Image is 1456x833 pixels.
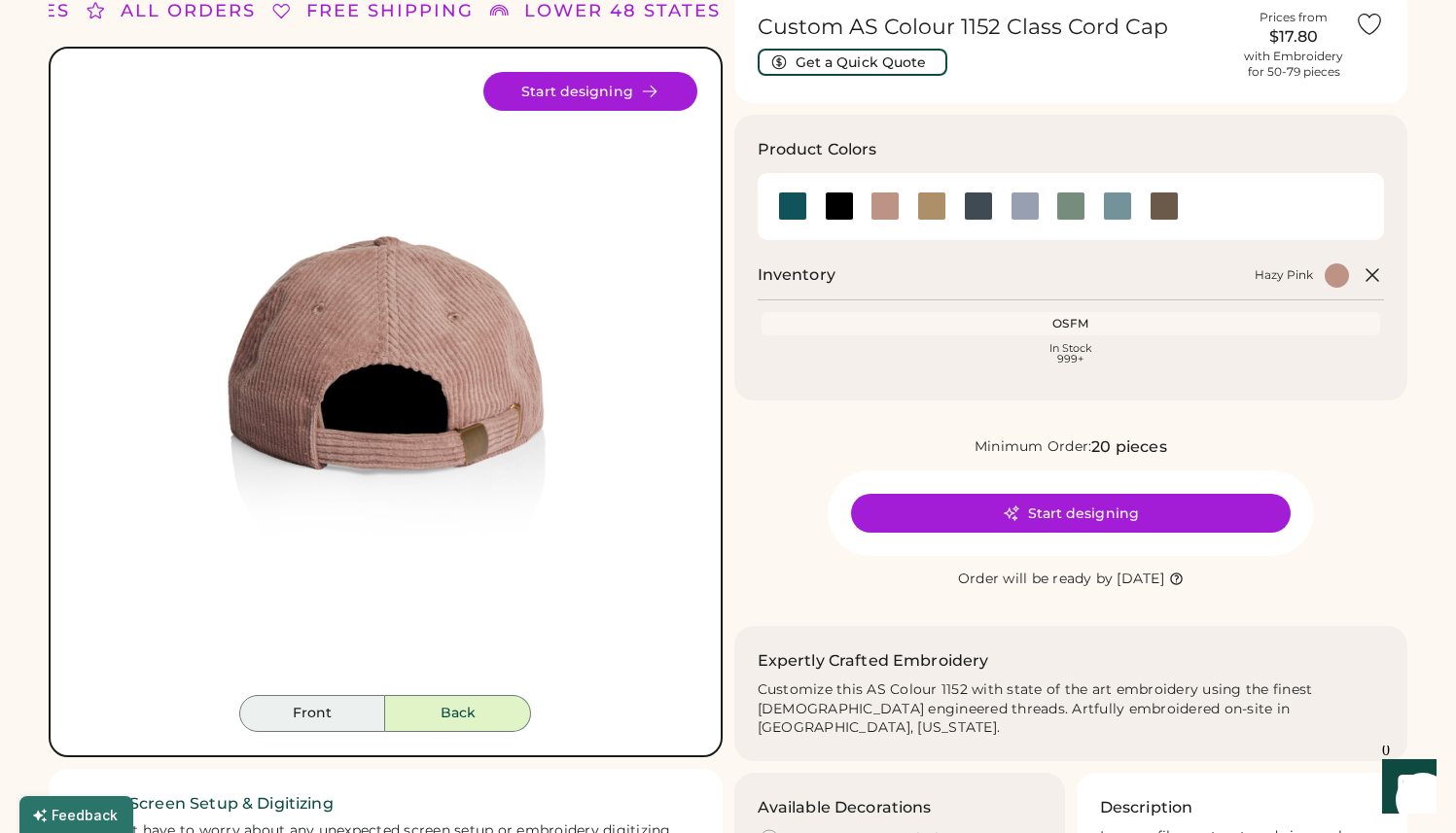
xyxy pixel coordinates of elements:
[958,570,1114,589] div: Order will be ready by
[851,494,1291,533] button: Start designing
[758,14,1233,41] h1: Custom AS Colour 1152 Class Cord Cap
[758,649,989,673] h2: Expertly Crafted Embroidery
[1260,10,1328,25] div: Prices from
[758,263,835,287] h2: Inventory
[74,72,697,695] div: 1152 Style Image
[1255,267,1313,283] div: Hazy Pink
[758,138,877,161] h3: Product Colors
[765,343,1377,364] div: In Stock 999+
[385,695,531,732] button: Back
[483,72,697,111] button: Start designing
[1244,49,1343,80] div: with Embroidery for 50-79 pieces
[1117,570,1164,589] div: [DATE]
[975,437,1092,457] div: Minimum Order:
[758,680,1385,739] div: Customize this AS Colour 1152 with state of the art embroidery using the finest [DEMOGRAPHIC_DATA...
[239,695,385,732] button: Front
[765,316,1377,331] div: OSFM
[758,49,947,76] button: Get a Quick Quote
[1091,435,1166,459] div: 20 pieces
[1100,796,1193,819] h3: Description
[1244,25,1343,49] div: $17.80
[74,72,697,695] img: 1152 - Hazy Pink Back Image
[1364,746,1447,829] iframe: Front Chat
[758,796,932,819] h3: Available Decorations
[72,792,699,816] h2: ✓ Free Screen Setup & Digitizing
